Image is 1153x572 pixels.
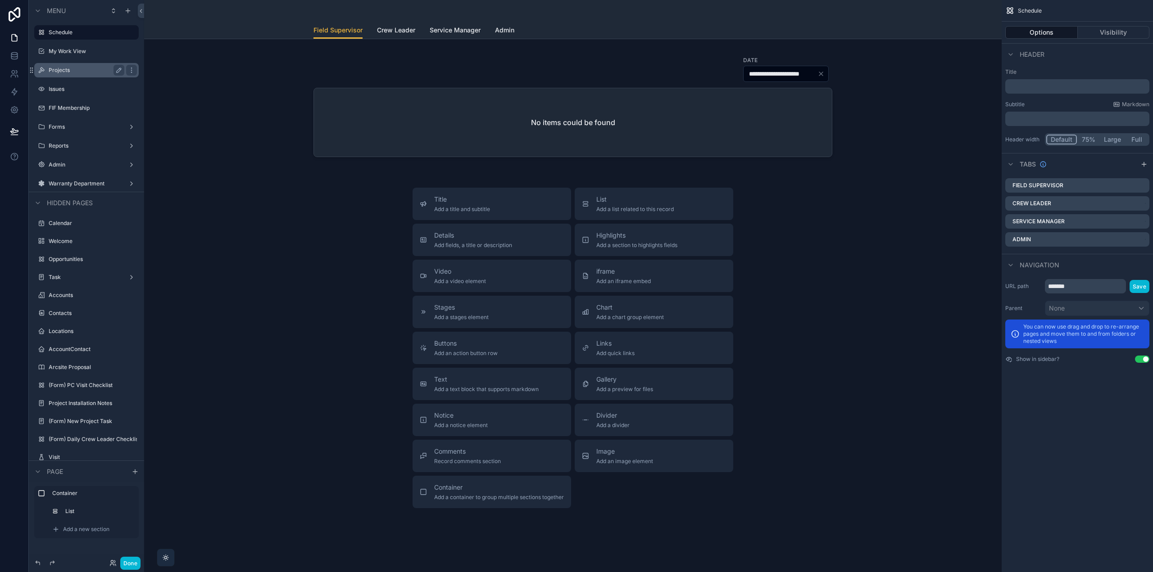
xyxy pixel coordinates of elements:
[1020,261,1059,270] span: Navigation
[1012,236,1031,243] label: Admin
[1016,356,1059,363] label: Show in sidebar?
[596,458,653,465] span: Add an image element
[596,375,653,384] span: Gallery
[434,411,488,420] span: Notice
[49,274,124,281] a: Task
[1100,135,1125,144] button: Large
[49,346,137,353] label: AccountContact
[1020,160,1036,169] span: Tabs
[596,206,674,213] span: Add a list related to this record
[1045,301,1149,316] button: None
[1122,101,1149,108] span: Markdown
[1078,26,1150,39] button: Visibility
[49,180,124,187] label: Warranty Department
[49,220,137,227] label: Calendar
[1005,305,1041,312] label: Parent
[1077,135,1100,144] button: 75%
[1125,135,1148,144] button: Full
[313,22,363,39] a: Field Supervisor
[47,6,66,15] span: Menu
[49,48,137,55] label: My Work View
[1023,323,1144,345] p: You can now use drag and drop to re-arrange pages and move them to and from folders or nested views
[596,422,630,429] span: Add a divider
[1005,68,1149,76] label: Title
[49,400,137,407] label: Project Installation Notes
[430,26,481,35] span: Service Manager
[47,467,63,476] span: Page
[49,256,137,263] label: Opportunities
[413,224,571,256] button: DetailsAdd fields, a title or description
[1049,304,1065,313] span: None
[49,67,121,74] label: Projects
[434,278,486,285] span: Add a video element
[1005,79,1149,94] div: scrollable content
[434,458,501,465] span: Record comments section
[434,206,490,213] span: Add a title and subtitle
[47,198,93,207] span: Hidden pages
[495,22,514,40] a: Admin
[575,260,733,292] button: iframeAdd an iframe embed
[596,314,664,321] span: Add a chart group element
[596,303,664,312] span: Chart
[1012,200,1051,207] label: Crew Leader
[434,386,539,393] span: Add a text block that supports markdown
[49,292,137,299] label: Accounts
[1005,101,1025,108] label: Subtitle
[596,267,651,276] span: iframe
[596,231,677,240] span: Highlights
[434,267,486,276] span: Video
[596,411,630,420] span: Divider
[49,123,124,131] a: Forms
[495,26,514,35] span: Admin
[1005,26,1078,39] button: Options
[49,142,124,149] label: Reports
[596,278,651,285] span: Add an iframe embed
[413,440,571,472] button: CommentsRecord comments section
[596,242,677,249] span: Add a section to highlights fields
[434,195,490,204] span: Title
[575,404,733,436] button: DividerAdd a divider
[49,436,137,443] a: (Form) Daily Crew Leader Checklist
[596,350,635,357] span: Add quick links
[1005,112,1149,126] div: scrollable content
[596,386,653,393] span: Add a preview for files
[413,188,571,220] button: TitleAdd a title and subtitle
[575,188,733,220] button: ListAdd a list related to this record
[413,296,571,328] button: StagesAdd a stages element
[596,195,674,204] span: List
[29,482,144,547] div: scrollable content
[434,422,488,429] span: Add a notice element
[49,454,137,461] a: Visit
[377,26,415,35] span: Crew Leader
[49,104,137,112] label: FIF Membership
[430,22,481,40] a: Service Manager
[49,161,124,168] a: Admin
[434,483,564,492] span: Container
[575,224,733,256] button: HighlightsAdd a section to highlights fields
[1020,50,1044,59] span: Header
[434,350,498,357] span: Add an action button row
[313,26,363,35] span: Field Supervisor
[1005,283,1041,290] label: URL path
[49,86,137,93] label: Issues
[49,29,133,36] label: Schedule
[413,332,571,364] button: ButtonsAdd an action button row
[434,303,489,312] span: Stages
[120,557,141,570] button: Done
[49,328,137,335] a: Locations
[434,242,512,249] span: Add fields, a title or description
[49,364,137,371] label: Arcsite Proposal
[1005,136,1041,143] label: Header width
[575,368,733,400] button: GalleryAdd a preview for files
[1130,280,1149,293] button: Save
[49,310,137,317] label: Contacts
[596,447,653,456] span: Image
